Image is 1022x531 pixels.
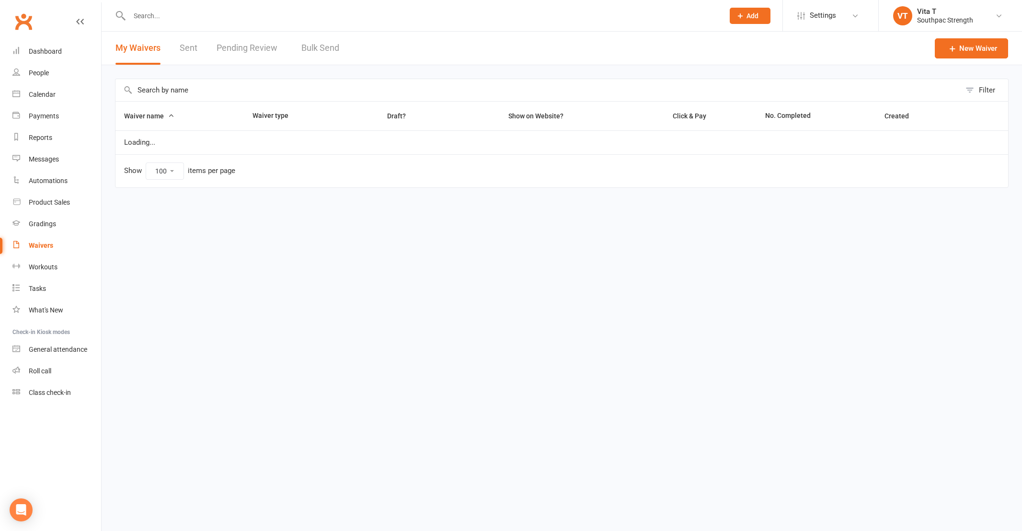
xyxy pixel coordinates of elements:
[12,213,101,235] a: Gradings
[884,110,919,122] button: Created
[12,360,101,382] a: Roll call
[180,32,197,65] a: Sent
[917,16,973,24] div: Southpac Strength
[29,242,53,249] div: Waivers
[301,32,339,65] a: Bulk Send
[29,367,51,375] div: Roll call
[29,69,49,77] div: People
[29,285,46,292] div: Tasks
[12,84,101,105] a: Calendar
[379,110,416,122] button: Draft?
[115,32,161,65] button: My Waivers
[29,47,62,55] div: Dashboard
[508,112,563,120] span: Show on Website?
[12,300,101,321] a: What's New
[884,112,919,120] span: Created
[893,6,912,25] div: VT
[29,177,68,185] div: Automations
[217,32,282,65] a: Pending Review
[115,79,961,101] input: Search by name
[29,155,59,163] div: Messages
[29,112,59,120] div: Payments
[979,84,995,96] div: Filter
[29,91,56,98] div: Calendar
[124,110,174,122] button: Waiver name
[12,127,101,149] a: Reports
[757,102,876,130] th: No. Completed
[746,12,758,20] span: Add
[12,149,101,170] a: Messages
[387,112,406,120] span: Draft?
[12,170,101,192] a: Automations
[730,8,770,24] button: Add
[810,5,836,26] span: Settings
[124,112,174,120] span: Waiver name
[12,278,101,300] a: Tasks
[244,102,345,130] th: Waiver type
[10,498,33,521] div: Open Intercom Messenger
[12,339,101,360] a: General attendance kiosk mode
[12,235,101,256] a: Waivers
[126,9,717,23] input: Search...
[12,41,101,62] a: Dashboard
[29,263,57,271] div: Workouts
[12,256,101,278] a: Workouts
[29,306,63,314] div: What's New
[29,389,71,396] div: Class check-in
[124,162,235,180] div: Show
[12,192,101,213] a: Product Sales
[11,10,35,34] a: Clubworx
[935,38,1008,58] a: New Waiver
[29,198,70,206] div: Product Sales
[12,382,101,404] a: Class kiosk mode
[188,167,235,175] div: items per page
[664,110,717,122] button: Click & Pay
[500,110,574,122] button: Show on Website?
[29,346,87,353] div: General attendance
[673,112,706,120] span: Click & Pay
[961,79,1008,101] button: Filter
[12,62,101,84] a: People
[12,105,101,127] a: Payments
[29,134,52,141] div: Reports
[115,130,1008,154] td: Loading...
[29,220,56,228] div: Gradings
[917,7,973,16] div: Vita T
